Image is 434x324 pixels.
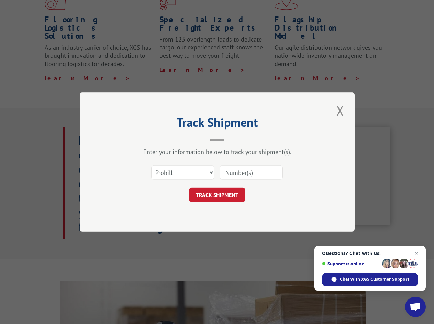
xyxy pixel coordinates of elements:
[189,188,245,202] button: TRACK SHIPMENT
[322,261,380,266] span: Support is online
[334,101,346,120] button: Close modal
[114,148,320,156] div: Enter your information below to track your shipment(s).
[114,118,320,131] h2: Track Shipment
[322,250,418,256] span: Questions? Chat with us!
[322,273,418,286] span: Chat with XGS Customer Support
[220,165,283,180] input: Number(s)
[340,276,409,282] span: Chat with XGS Customer Support
[405,297,426,317] a: Open chat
